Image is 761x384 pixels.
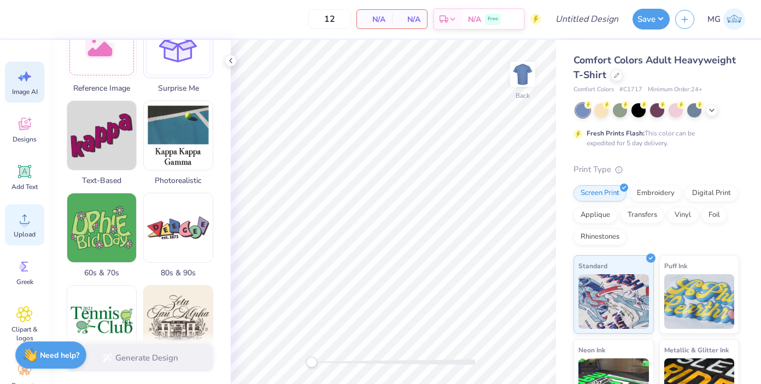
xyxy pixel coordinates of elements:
[685,185,738,202] div: Digital Print
[587,129,645,138] strong: Fresh Prints Flash:
[664,260,687,271] span: Puff Ink
[630,185,682,202] div: Embroidery
[668,207,698,223] div: Vinyl
[364,14,385,25] span: N/A
[573,163,739,176] div: Print Type
[67,286,136,355] img: Cartoons
[468,14,481,25] span: N/A
[633,9,670,29] button: Save
[306,357,317,368] div: Accessibility label
[516,91,530,101] div: Back
[16,277,33,286] span: Greek
[67,101,136,170] img: Text-Based
[619,85,642,94] span: # C1717
[573,54,736,81] span: Comfort Colors Adult Heavyweight T-Shirt
[587,128,721,148] div: This color can be expedited for 5 day delivery.
[12,87,38,96] span: Image AI
[707,13,721,26] span: MG
[488,15,498,23] span: Free
[723,8,745,30] img: Malia Guerra
[620,207,664,223] div: Transfers
[308,9,351,29] input: – –
[701,207,727,223] div: Foil
[578,274,649,329] img: Standard
[573,207,617,223] div: Applique
[664,344,729,356] span: Metallic & Glitter Ink
[67,175,137,186] span: Text-Based
[578,260,607,271] span: Standard
[143,82,213,94] span: Surprise Me
[14,230,36,239] span: Upload
[573,229,627,245] div: Rhinestones
[512,63,534,85] img: Back
[143,175,213,186] span: Photorealistic
[40,350,79,361] strong: Need help?
[11,182,38,191] span: Add Text
[144,193,213,262] img: 80s & 90s
[13,135,37,144] span: Designs
[547,8,627,30] input: Untitled Design
[573,85,614,94] span: Comfort Colors
[664,274,735,329] img: Puff Ink
[67,267,137,279] span: 60s & 70s
[399,14,420,25] span: N/A
[578,344,605,356] span: Neon Ink
[67,82,137,94] span: Reference Image
[143,267,213,279] span: 80s & 90s
[67,193,136,262] img: 60s & 70s
[648,85,703,94] span: Minimum Order: 24 +
[144,286,213,355] img: Classic
[7,325,43,342] span: Clipart & logos
[703,8,750,30] a: MG
[144,101,213,170] img: Photorealistic
[573,185,627,202] div: Screen Print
